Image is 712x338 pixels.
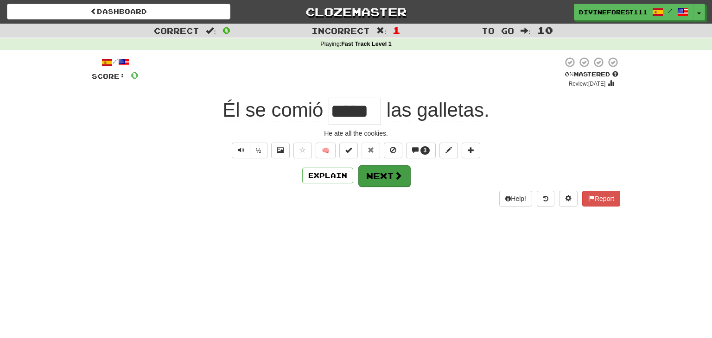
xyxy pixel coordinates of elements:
span: To go [482,26,514,35]
span: . [381,99,489,121]
span: DivineForest1113 [579,8,648,16]
span: : [206,27,216,35]
span: galletas [417,99,484,121]
button: Round history (alt+y) [537,191,554,207]
button: Reset to 0% Mastered (alt+r) [362,143,380,158]
div: He ate all the cookies. [92,129,620,138]
span: se [245,99,266,121]
button: Play sentence audio (ctl+space) [232,143,250,158]
button: Set this sentence to 100% Mastered (alt+m) [339,143,358,158]
button: Report [582,191,620,207]
div: / [92,56,139,68]
button: Explain [302,168,353,183]
button: Favorite sentence (alt+f) [293,143,312,158]
button: ½ [250,143,267,158]
span: 0 [222,25,230,36]
a: Clozemaster [244,4,468,20]
span: 10 [537,25,553,36]
span: : [376,27,387,35]
button: Add to collection (alt+a) [462,143,480,158]
strong: Fast Track Level 1 [341,41,392,47]
span: Él [222,99,240,121]
button: Ignore sentence (alt+i) [384,143,402,158]
span: 0 % [565,70,574,78]
button: Help! [499,191,532,207]
span: Correct [154,26,199,35]
button: Next [358,165,410,187]
button: 3 [406,143,436,158]
span: / [668,7,673,14]
span: Incorrect [311,26,370,35]
button: 🧠 [316,143,336,158]
button: Show image (alt+x) [271,143,290,158]
a: Dashboard [7,4,230,19]
span: Score: [92,72,125,80]
span: 3 [424,147,427,154]
div: Mastered [563,70,620,79]
a: DivineForest1113 / [574,4,693,20]
span: : [521,27,531,35]
small: Review: [DATE] [569,81,606,87]
span: 1 [393,25,400,36]
span: comió [271,99,323,121]
div: Text-to-speech controls [230,143,267,158]
span: 0 [131,69,139,81]
button: Edit sentence (alt+d) [439,143,458,158]
span: las [387,99,412,121]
